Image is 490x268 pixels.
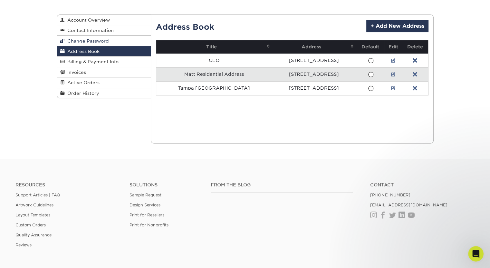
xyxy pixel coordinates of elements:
a: Contact Information [57,25,151,35]
a: Layout Templates [15,213,50,217]
th: Default [356,40,385,54]
td: [STREET_ADDRESS] [272,81,356,95]
a: Reviews [15,243,32,247]
span: Account Overview [65,17,110,23]
a: Change Password [57,36,151,46]
a: [PHONE_NUMBER] [370,193,410,197]
span: Active Orders [65,80,100,85]
h2: Address Book [156,20,214,32]
a: Sample Request [130,193,161,197]
th: Address [272,40,356,54]
h4: Solutions [130,182,201,188]
a: [EMAIL_ADDRESS][DOMAIN_NAME] [370,203,447,207]
a: Billing & Payment Info [57,56,151,67]
td: [STREET_ADDRESS] [272,67,356,81]
td: Tampa [GEOGRAPHIC_DATA] [156,81,272,95]
a: Contact [370,182,475,188]
a: Address Book [57,46,151,56]
h4: From the Blog [211,182,353,188]
h4: Resources [15,182,120,188]
a: Print for Nonprofits [130,223,168,227]
th: Title [156,40,272,54]
th: Delete [402,40,428,54]
a: Design Services [130,203,160,207]
td: [STREET_ADDRESS] [272,54,356,67]
a: Account Overview [57,15,151,25]
a: + Add New Address [366,20,428,32]
iframe: Intercom live chat [468,246,484,262]
td: Matt Residential Address [156,67,272,81]
a: Invoices [57,67,151,77]
a: Quality Assurance [15,233,52,237]
th: Edit [385,40,402,54]
span: Contact Information [65,28,114,33]
a: Artwork Guidelines [15,203,53,207]
span: Change Password [65,38,109,44]
a: Order History [57,88,151,98]
td: CEO [156,54,272,67]
a: Custom Orders [15,223,46,227]
iframe: Google Customer Reviews [2,248,55,266]
span: Invoices [65,70,86,75]
a: Active Orders [57,77,151,88]
a: Support Articles | FAQ [15,193,60,197]
span: Billing & Payment Info [65,59,119,64]
span: Address Book [65,49,100,54]
span: Order History [65,91,99,96]
a: Print for Resellers [130,213,164,217]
